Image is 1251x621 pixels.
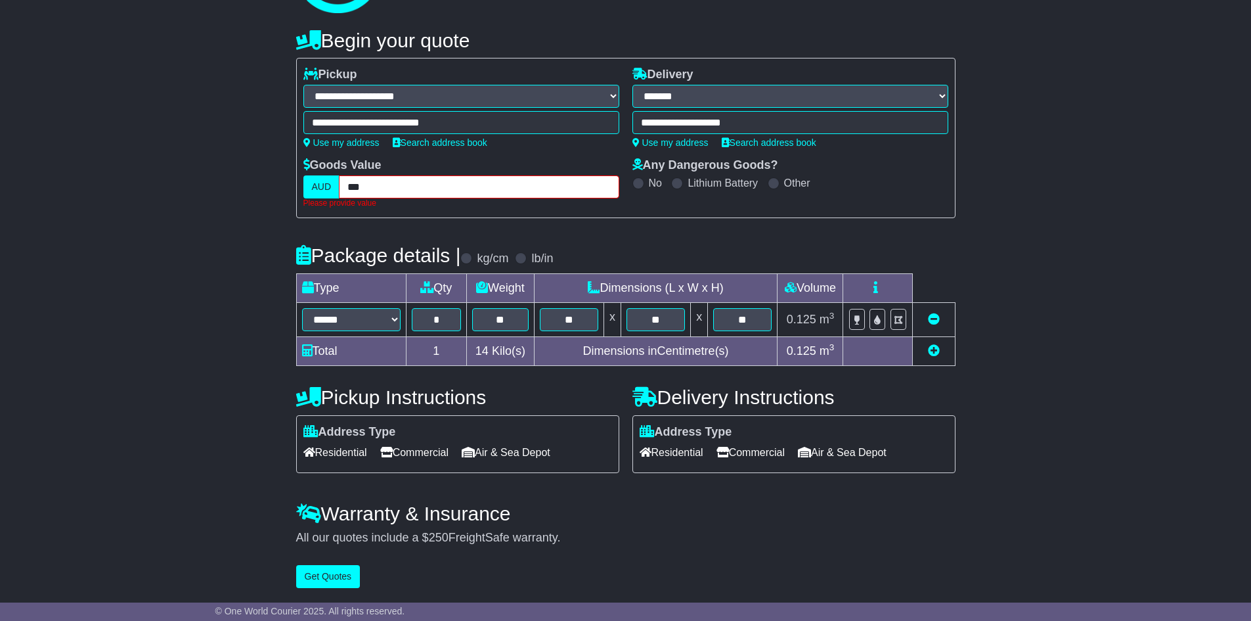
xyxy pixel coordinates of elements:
td: Weight [467,273,535,302]
td: Kilo(s) [467,336,535,365]
td: Qty [406,273,467,302]
a: Add new item [928,344,940,357]
h4: Pickup Instructions [296,386,619,408]
td: Total [296,336,406,365]
label: Pickup [303,68,357,82]
label: kg/cm [477,252,508,266]
h4: Warranty & Insurance [296,503,955,524]
span: 14 [475,344,489,357]
span: 0.125 [787,313,816,326]
td: 1 [406,336,467,365]
span: Residential [640,442,703,463]
span: 0.125 [787,344,816,357]
span: Residential [303,442,367,463]
div: Please provide value [303,198,619,208]
td: Dimensions in Centimetre(s) [534,336,778,365]
span: Commercial [380,442,449,463]
td: Type [296,273,406,302]
label: lb/in [531,252,553,266]
h4: Delivery Instructions [632,386,955,408]
td: x [604,302,621,336]
label: No [649,177,662,189]
a: Use my address [303,137,380,148]
span: Air & Sea Depot [798,442,887,463]
button: Get Quotes [296,565,361,588]
span: Commercial [716,442,785,463]
a: Search address book [393,137,487,148]
a: Search address book [722,137,816,148]
label: AUD [303,175,340,198]
h4: Begin your quote [296,30,955,51]
span: © One World Courier 2025. All rights reserved. [215,606,405,616]
label: Other [784,177,810,189]
td: x [691,302,708,336]
label: Lithium Battery [688,177,758,189]
label: Address Type [303,425,396,440]
span: 250 [429,531,449,544]
td: Volume [778,273,843,302]
span: m [820,313,835,326]
a: Remove this item [928,313,940,326]
label: Address Type [640,425,732,440]
label: Goods Value [303,158,382,173]
span: m [820,344,835,357]
sup: 3 [829,311,835,321]
h4: Package details | [296,244,461,266]
label: Delivery [632,68,693,82]
td: Dimensions (L x W x H) [534,273,778,302]
span: Air & Sea Depot [462,442,550,463]
a: Use my address [632,137,709,148]
div: All our quotes include a $ FreightSafe warranty. [296,531,955,545]
sup: 3 [829,342,835,352]
label: Any Dangerous Goods? [632,158,778,173]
